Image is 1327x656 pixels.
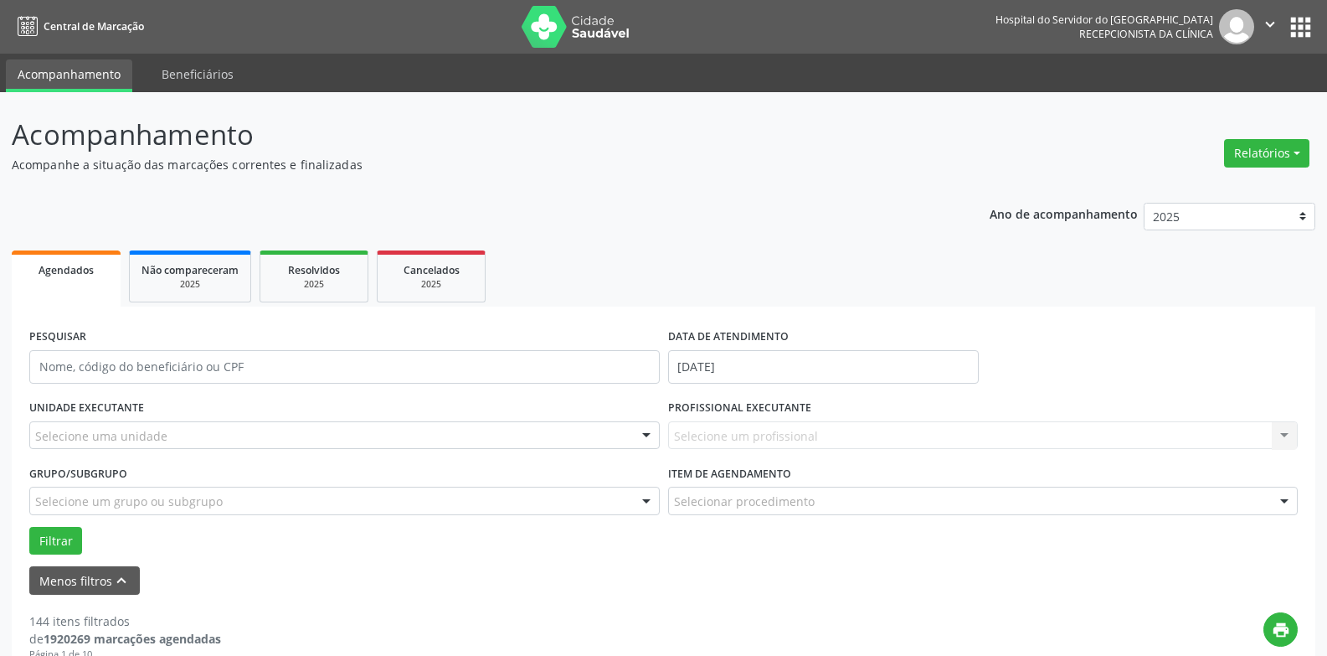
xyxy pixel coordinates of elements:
span: Recepcionista da clínica [1079,27,1213,41]
span: Agendados [39,263,94,277]
i: print [1272,621,1290,639]
a: Central de Marcação [12,13,144,40]
i:  [1261,15,1279,34]
p: Acompanhe a situação das marcações correntes e finalizadas [12,156,924,173]
span: Selecione um grupo ou subgrupo [35,493,223,510]
button: Filtrar [29,527,82,555]
span: Não compareceram [141,263,239,277]
label: PESQUISAR [29,324,86,350]
div: Hospital do Servidor do [GEOGRAPHIC_DATA] [995,13,1213,27]
label: UNIDADE EXECUTANTE [29,395,144,421]
button: Relatórios [1224,139,1309,168]
i: keyboard_arrow_up [112,571,131,590]
label: PROFISSIONAL EXECUTANTE [668,395,811,421]
label: Item de agendamento [668,461,791,487]
div: 2025 [272,278,356,291]
span: Selecionar procedimento [674,493,815,510]
p: Ano de acompanhamento [990,203,1138,224]
div: 144 itens filtrados [29,612,221,630]
div: 2025 [141,278,239,291]
span: Central de Marcação [44,19,144,34]
div: de [29,630,221,648]
input: Nome, código do beneficiário ou CPF [29,350,660,384]
strong: 1920269 marcações agendadas [44,631,221,647]
img: img [1219,9,1254,44]
button: apps [1286,13,1315,42]
button: Menos filtroskeyboard_arrow_up [29,566,140,596]
label: DATA DE ATENDIMENTO [668,324,789,350]
span: Resolvidos [288,263,340,277]
p: Acompanhamento [12,114,924,156]
button:  [1254,9,1286,44]
button: print [1263,612,1298,647]
a: Acompanhamento [6,59,132,92]
div: 2025 [389,278,473,291]
label: Grupo/Subgrupo [29,461,127,487]
input: Selecione um intervalo [668,350,979,384]
a: Beneficiários [150,59,245,89]
span: Cancelados [404,263,460,277]
span: Selecione uma unidade [35,427,167,445]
